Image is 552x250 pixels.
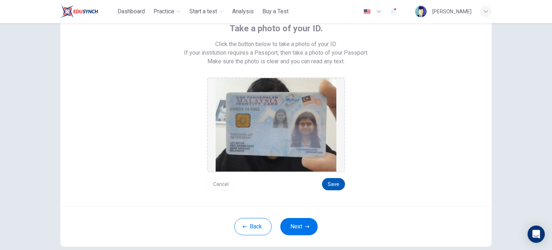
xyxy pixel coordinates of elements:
[207,57,345,66] span: Make sure the photo is clear and you can read any text.
[322,178,345,190] button: Save
[189,7,217,16] span: Start a test
[151,5,184,18] button: Practice
[259,5,291,18] button: Buy a Test
[229,5,257,18] button: Analysis
[363,9,372,14] img: en
[207,178,235,190] button: Cancel
[280,218,318,235] button: Next
[216,78,336,172] img: preview screemshot
[118,7,145,16] span: Dashboard
[528,226,545,243] div: Open Intercom Messenger
[234,218,272,235] button: Back
[60,4,115,19] a: ELTC logo
[432,7,471,16] div: [PERSON_NAME]
[262,7,289,16] span: Buy a Test
[60,4,98,19] img: ELTC logo
[187,5,226,18] button: Start a test
[115,5,148,18] button: Dashboard
[232,7,254,16] span: Analysis
[184,40,368,57] span: Click the button below to take a photo of your ID. If your institution requires a Passport, then ...
[415,6,427,17] img: Profile picture
[153,7,174,16] span: Practice
[230,23,323,34] span: Take a photo of your ID.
